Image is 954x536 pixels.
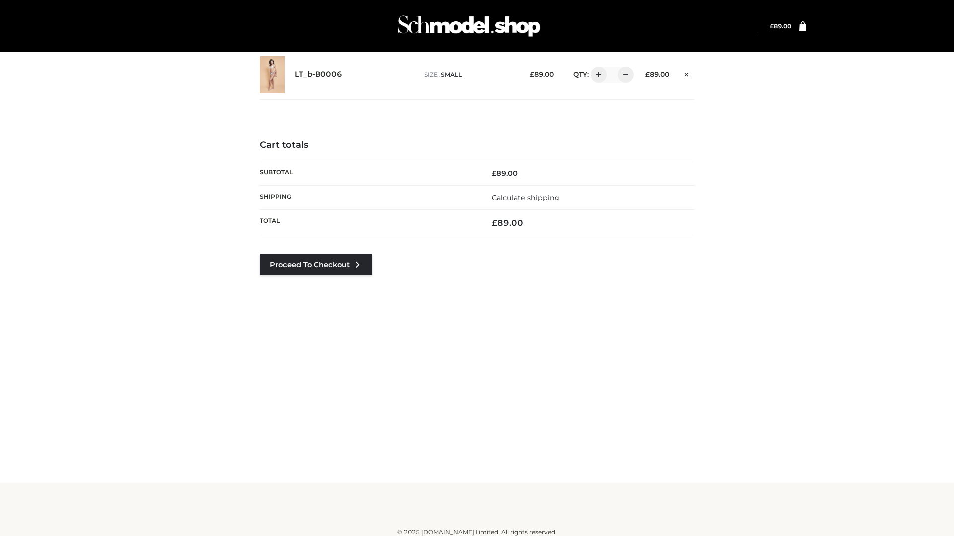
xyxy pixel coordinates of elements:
bdi: 89.00 [645,70,669,78]
th: Total [260,210,477,236]
a: LT_b-B0006 [295,70,342,79]
a: Proceed to Checkout [260,254,372,275]
span: £ [492,218,497,228]
div: QTY: [563,67,630,83]
span: SMALL [441,71,462,78]
bdi: 89.00 [530,70,554,78]
th: Shipping [260,185,477,209]
span: £ [530,70,534,78]
th: Subtotal [260,161,477,185]
h4: Cart totals [260,140,694,151]
p: size : [424,70,514,79]
bdi: 89.00 [492,169,518,178]
span: £ [645,70,650,78]
bdi: 89.00 [770,22,791,30]
span: £ [770,22,774,30]
a: Remove this item [679,67,694,80]
a: Calculate shipping [492,193,559,202]
a: £89.00 [770,22,791,30]
img: Schmodel Admin 964 [395,6,544,46]
bdi: 89.00 [492,218,523,228]
span: £ [492,169,496,178]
